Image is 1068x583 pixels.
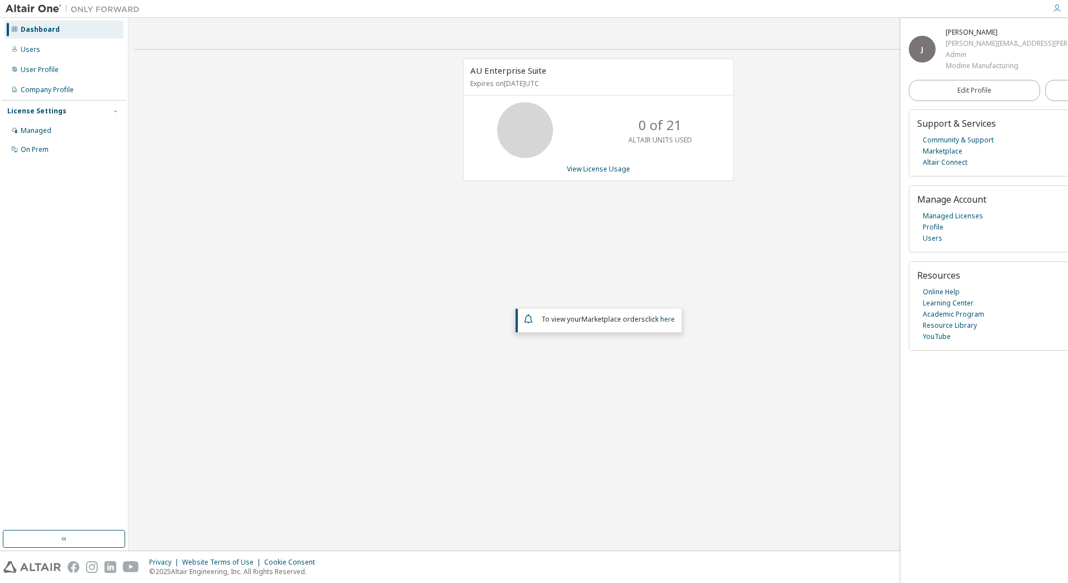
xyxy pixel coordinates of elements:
div: On Prem [21,145,49,154]
a: Marketplace [923,146,962,157]
img: altair_logo.svg [3,561,61,573]
span: Edit Profile [957,86,991,95]
span: AU Enterprise Suite [470,65,546,76]
a: Profile [923,222,943,233]
p: Expires on [DATE] UTC [470,79,724,88]
span: Support & Services [917,117,996,130]
p: ALTAIR UNITS USED [628,135,692,145]
div: Website Terms of Use [182,558,264,567]
span: Manage Account [917,193,986,206]
img: instagram.svg [86,561,98,573]
a: Resource Library [923,320,977,331]
a: Users [923,233,942,244]
div: Company Profile [21,85,74,94]
img: linkedin.svg [104,561,116,573]
span: Resources [917,269,960,281]
div: Managed [21,126,51,135]
em: Marketplace orders [581,314,645,324]
div: Privacy [149,558,182,567]
a: Edit Profile [909,80,1040,101]
div: User Profile [21,65,59,74]
div: Dashboard [21,25,60,34]
a: Online Help [923,286,960,298]
img: youtube.svg [123,561,139,573]
img: Altair One [6,3,145,15]
p: 0 of 21 [638,116,682,135]
a: here [660,314,675,324]
div: Users [21,45,40,54]
a: Altair Connect [923,157,967,168]
a: Community & Support [923,135,994,146]
span: J [921,45,923,54]
div: Cookie Consent [264,558,322,567]
a: Managed Licenses [923,211,983,222]
a: Learning Center [923,298,974,309]
p: © 2025 Altair Engineering, Inc. All Rights Reserved. [149,567,322,576]
a: View License Usage [567,164,630,174]
div: License Settings [7,107,66,116]
span: To view your click [541,314,675,324]
img: facebook.svg [68,561,79,573]
a: YouTube [923,331,951,342]
a: Academic Program [923,309,984,320]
